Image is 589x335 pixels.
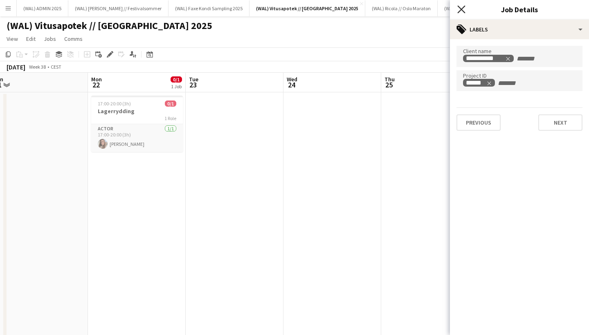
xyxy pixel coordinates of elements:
[61,33,86,44] a: Comms
[98,100,131,107] span: 17:00-20:00 (3h)
[450,4,589,15] h3: Job Details
[171,76,182,83] span: 0/1
[188,80,198,89] span: 23
[466,55,511,62] div: Vitusapotek
[504,55,511,62] delete-icon: Remove tag
[486,80,492,86] delete-icon: Remove tag
[64,35,83,42] span: Comms
[164,115,176,121] span: 1 Role
[68,0,169,16] button: (WAL) [PERSON_NAME] // Festivalsommer
[26,35,36,42] span: Edit
[450,20,589,39] div: Labels
[7,20,212,32] h1: (WAL) Vitusapotek // [GEOGRAPHIC_DATA] 2025
[383,80,395,89] span: 25
[44,35,56,42] span: Jobs
[91,76,102,83] span: Mon
[91,107,183,115] h3: Lagerrydding
[17,0,68,16] button: (WAL) ADMIN 2025
[90,80,102,89] span: 22
[23,33,39,44] a: Edit
[538,114,582,131] button: Next
[365,0,438,16] button: (WAL) Ricola // Oslo Maraton
[516,55,551,63] input: + Label
[27,64,47,70] span: Week 38
[171,83,182,89] div: 1 Job
[91,96,183,152] app-job-card: 17:00-20:00 (3h)0/1Lagerrydding1 RoleActor1/117:00-20:00 (3h)[PERSON_NAME]
[189,76,198,83] span: Tue
[169,0,250,16] button: (WAL) Faxe Kondi Sampling 2025
[250,0,365,16] button: (WAL) Vitusapotek // [GEOGRAPHIC_DATA] 2025
[91,124,183,152] app-card-role: Actor1/117:00-20:00 (3h)[PERSON_NAME]
[165,100,176,107] span: 0/1
[438,0,485,16] button: (WAL) Coop 2025
[286,80,297,89] span: 24
[3,33,21,44] a: View
[456,114,501,131] button: Previous
[384,76,395,83] span: Thu
[51,64,61,70] div: CEST
[7,35,18,42] span: View
[40,33,59,44] a: Jobs
[497,80,532,87] input: + Label
[7,63,25,71] div: [DATE]
[466,80,492,86] div: 151321
[287,76,297,83] span: Wed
